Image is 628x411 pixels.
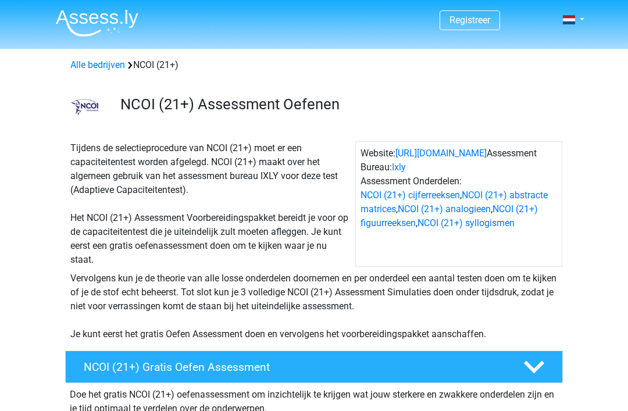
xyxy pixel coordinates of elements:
[449,15,490,26] a: Registreer
[66,141,355,267] div: Tijdens de selectieprocedure van NCOI (21+) moet er een capaciteitentest worden afgelegd. NCOI (2...
[120,95,554,113] h3: NCOI (21+) Assessment Oefenen
[361,190,460,201] a: NCOI (21+) cijferreeksen
[66,58,562,72] div: NCOI (21+)
[392,162,406,173] a: Ixly
[56,9,138,37] img: Assessly
[395,148,487,159] a: [URL][DOMAIN_NAME]
[84,360,505,374] h4: NCOI (21+) Gratis Oefen Assessment
[355,141,562,267] div: Website: Assessment Bureau: Assessment Onderdelen: , , , ,
[418,217,515,228] a: NCOI (21+) syllogismen
[66,271,562,341] div: Vervolgens kun je de theorie van alle losse onderdelen doornemen en per onderdeel een aantal test...
[70,59,125,70] a: Alle bedrijven
[60,351,568,383] a: NCOI (21+) Gratis Oefen Assessment
[398,203,491,215] a: NCOI (21+) analogieen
